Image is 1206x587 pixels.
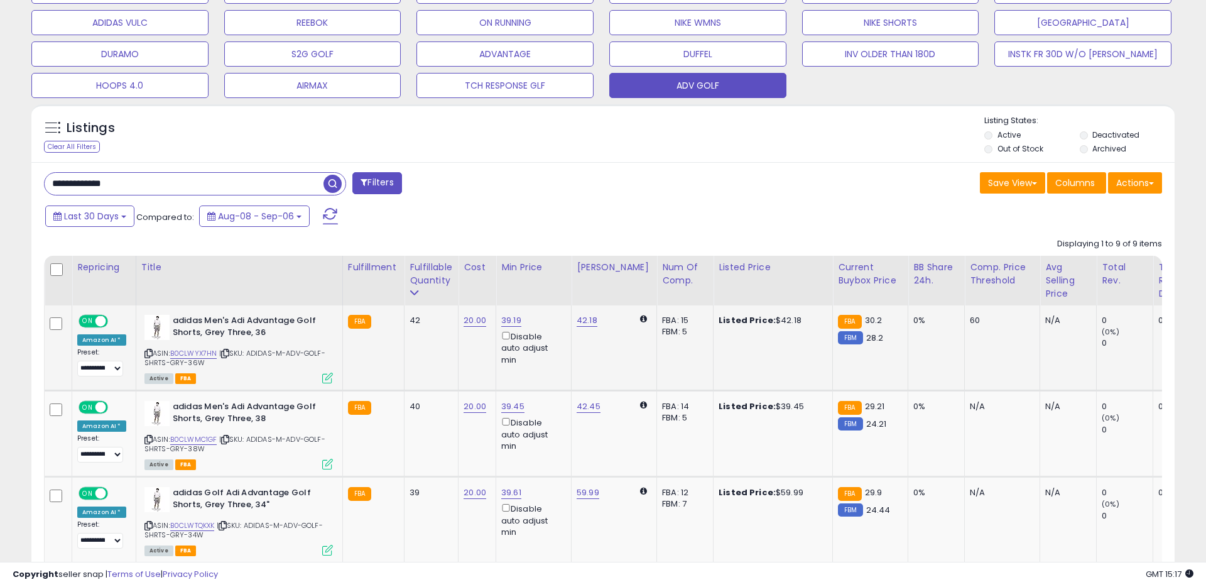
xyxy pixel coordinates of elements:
span: Compared to: [136,211,194,223]
div: Min Price [501,261,566,274]
span: | SKU: ADIDAS-M-ADV-GOLF-SHRTS-GRY-34W [144,520,323,539]
div: N/A [1045,487,1087,498]
button: ADIDAS VULC [31,10,209,35]
div: Disable auto adjust min [501,502,562,538]
button: HOOPS 4.0 [31,73,209,98]
div: 42 [410,315,448,326]
h5: Listings [67,119,115,137]
div: $39.45 [719,401,823,412]
div: FBM: 5 [662,412,703,424]
div: ASIN: [144,487,333,554]
button: Columns [1047,172,1106,194]
div: 0% [913,401,955,412]
div: ASIN: [144,315,333,382]
div: FBA: 14 [662,401,703,412]
b: Listed Price: [719,400,776,412]
div: Preset: [77,520,126,549]
div: FBA: 15 [662,315,703,326]
p: Listing States: [984,115,1174,127]
button: ADV GOLF [609,73,786,98]
button: Actions [1108,172,1162,194]
button: REEBOK [224,10,401,35]
a: B0CLWMC1GF [170,434,217,445]
button: Save View [980,172,1045,194]
div: Title [141,261,337,274]
small: FBA [348,315,371,329]
div: Fulfillment [348,261,399,274]
div: 0 [1102,424,1153,436]
span: ON [80,488,95,499]
span: 24.44 [866,504,891,516]
div: N/A [1045,315,1087,326]
label: Archived [1092,143,1126,154]
small: FBM [838,503,862,517]
strong: Copyright [13,568,58,580]
div: Disable auto adjust min [501,329,562,366]
a: B0CLWYX7HN [170,348,217,359]
div: Num of Comp. [662,261,708,287]
div: 0% [913,487,955,498]
span: FBA [175,546,197,556]
small: (0%) [1102,327,1119,337]
img: 31kWdMSdEyL._SL40_.jpg [144,487,170,512]
div: 0 [1102,487,1153,498]
button: INV OLDER THAN 180D [802,41,979,67]
div: Preset: [77,348,126,376]
b: adidas Golf Adi Advantage Golf Shorts, Grey Three, 34" [173,487,325,513]
a: 39.45 [501,400,524,413]
button: Last 30 Days [45,206,134,227]
div: Repricing [77,261,131,274]
div: Comp. Price Threshold [970,261,1035,287]
label: Active [997,129,1021,140]
button: DURAMO [31,41,209,67]
b: adidas Men's Adi Advantage Golf Shorts, Grey Three, 38 [173,401,325,427]
span: | SKU: ADIDAS-M-ADV-GOLF-SHRTS-GRY-38W [144,434,325,453]
div: 0 [1102,401,1153,412]
small: (0%) [1102,413,1119,423]
span: Aug-08 - Sep-06 [218,210,294,222]
a: 39.61 [501,486,521,499]
div: 0.00 [1158,401,1178,412]
div: Fulfillable Quantity [410,261,453,287]
div: $42.18 [719,315,823,326]
span: All listings currently available for purchase on Amazon [144,373,173,384]
b: Listed Price: [719,314,776,326]
small: FBM [838,331,862,344]
div: Avg Selling Price [1045,261,1091,300]
a: 42.45 [577,400,600,413]
a: 20.00 [464,400,486,413]
button: Aug-08 - Sep-06 [199,206,310,227]
button: AIRMAX [224,73,401,98]
span: 30.2 [865,314,883,326]
div: Listed Price [719,261,827,274]
button: NIKE WMNS [609,10,786,35]
div: Total Rev. Diff. [1158,261,1182,300]
img: 31kWdMSdEyL._SL40_.jpg [144,401,170,426]
span: OFF [106,488,126,499]
div: Amazon AI * [77,507,126,518]
div: Displaying 1 to 9 of 9 items [1057,238,1162,250]
img: 31kWdMSdEyL._SL40_.jpg [144,315,170,340]
div: FBA: 12 [662,487,703,498]
div: 0 [1102,510,1153,522]
a: 42.18 [577,314,597,327]
div: 0.00 [1158,487,1178,498]
span: 24.21 [866,418,887,430]
button: ADVANTAGE [416,41,594,67]
div: 60 [970,315,1030,326]
div: FBM: 7 [662,498,703,510]
div: N/A [970,487,1030,498]
small: FBA [838,401,861,415]
span: ON [80,316,95,327]
div: FBM: 5 [662,326,703,337]
small: FBA [838,487,861,501]
div: BB Share 24h. [913,261,959,287]
span: 28.2 [866,332,884,344]
a: Terms of Use [107,568,161,580]
div: 39 [410,487,448,498]
small: FBM [838,417,862,431]
div: 0 [1102,337,1153,349]
small: (0%) [1102,499,1119,509]
b: Listed Price: [719,486,776,498]
div: ASIN: [144,401,333,468]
